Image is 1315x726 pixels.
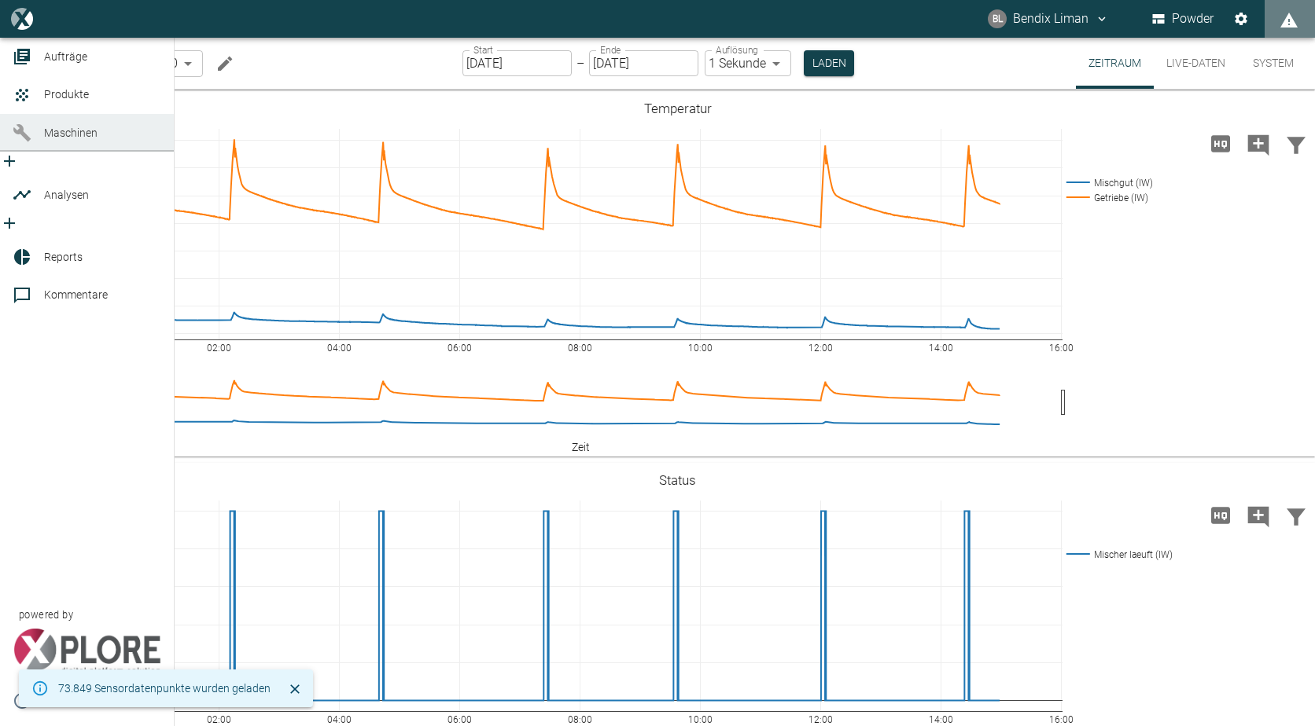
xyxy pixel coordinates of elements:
[44,251,83,263] span: Reports
[1238,38,1309,89] button: System
[58,674,271,702] div: 73.849 Sensordatenpunkte wurden geladen
[804,50,854,76] button: Laden
[1202,135,1239,150] span: Hohe Auflösung
[1277,495,1315,536] button: Daten filtern
[44,126,98,139] span: Maschinen
[11,8,32,29] img: logo
[985,5,1111,33] button: bendix.liman@kansaihelios-cws.de
[473,43,493,57] label: Start
[1227,5,1255,33] button: Einstellungen
[1149,5,1217,33] button: Powder
[716,43,758,57] label: Auflösung
[705,50,791,76] div: 1 Sekunde
[589,50,698,76] input: DD.MM.YYYY
[13,629,161,676] img: Xplore Logo
[1239,495,1277,536] button: Kommentar hinzufügen
[44,288,108,301] span: Kommentare
[1154,38,1238,89] button: Live-Daten
[1076,38,1154,89] button: Zeitraum
[1202,507,1239,522] span: Hohe Auflösung
[44,189,89,201] span: Analysen
[209,48,241,79] button: Machine bearbeiten
[19,607,73,622] span: powered by
[462,50,572,76] input: DD.MM.YYYY
[1277,123,1315,164] button: Daten filtern
[1239,123,1277,164] button: Kommentar hinzufügen
[988,9,1007,28] div: BL
[600,43,621,57] label: Ende
[576,54,584,72] p: –
[283,677,307,701] button: Schließen
[44,88,89,101] span: Produkte
[44,50,87,63] span: Aufträge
